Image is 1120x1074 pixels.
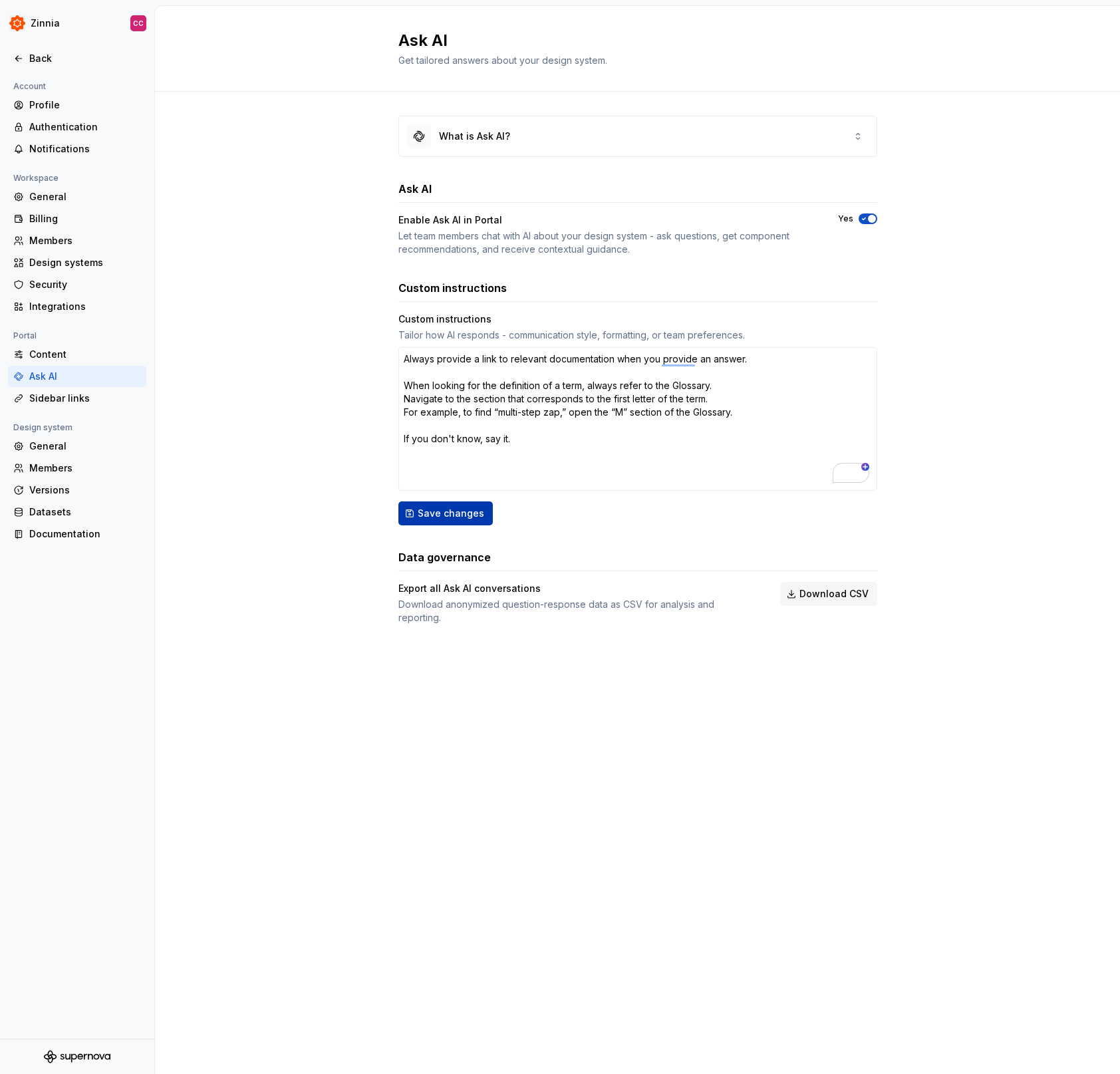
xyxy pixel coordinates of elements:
[418,507,484,520] span: Save changes
[398,30,861,51] h2: Ask AI
[8,186,146,207] a: General
[29,212,141,225] div: Billing
[398,347,877,491] textarea: To enrich screen reader interactions, please activate Accessibility in Grammarly extension settings
[799,587,869,601] span: Download CSV
[398,229,814,256] div: Let team members chat with AI about your design system - ask questions, get component recommendat...
[398,549,491,565] h3: Data governance
[398,329,877,342] div: Tailor how AI responds - communication style, formatting, or team preferences.
[133,18,144,29] div: CC
[29,440,141,453] div: General
[29,462,141,475] div: Members
[8,94,146,116] a: Profile
[8,344,146,365] a: Content
[29,300,141,313] div: Integrations
[398,582,541,595] div: Export all Ask AI conversations
[398,598,756,624] div: Download anonymized question-response data as CSV for analysis and reporting.
[29,234,141,247] div: Members
[8,170,64,186] div: Workspace
[398,213,502,227] div: Enable Ask AI in Portal
[8,523,146,545] a: Documentation
[29,348,141,361] div: Content
[8,252,146,273] a: Design systems
[8,328,42,344] div: Portal
[29,392,141,405] div: Sidebar links
[29,190,141,203] div: General
[8,138,146,160] a: Notifications
[8,420,78,436] div: Design system
[29,98,141,112] div: Profile
[8,479,146,501] a: Versions
[31,17,60,30] div: Zinnia
[8,296,146,317] a: Integrations
[439,130,510,143] div: What is Ask AI?
[29,52,141,65] div: Back
[8,48,146,69] a: Back
[29,527,141,541] div: Documentation
[3,9,152,38] button: ZinniaCC
[398,501,493,525] button: Save changes
[29,120,141,134] div: Authentication
[8,366,146,387] a: Ask AI
[780,582,877,606] button: Download CSV
[8,274,146,295] a: Security
[398,181,432,197] h3: Ask AI
[29,256,141,269] div: Design systems
[398,55,607,66] span: Get tailored answers about your design system.
[29,483,141,497] div: Versions
[398,313,491,326] div: Custom instructions
[8,436,146,457] a: General
[8,388,146,409] a: Sidebar links
[8,501,146,523] a: Datasets
[398,280,507,296] h3: Custom instructions
[838,213,853,224] label: Yes
[8,458,146,479] a: Members
[29,142,141,156] div: Notifications
[8,78,51,94] div: Account
[29,278,141,291] div: Security
[8,116,146,138] a: Authentication
[8,208,146,229] a: Billing
[9,15,25,31] img: 45b30344-6175-44f5-928b-e1fa7fb9357c.png
[8,230,146,251] a: Members
[44,1050,110,1063] svg: Supernova Logo
[29,370,141,383] div: Ask AI
[29,505,141,519] div: Datasets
